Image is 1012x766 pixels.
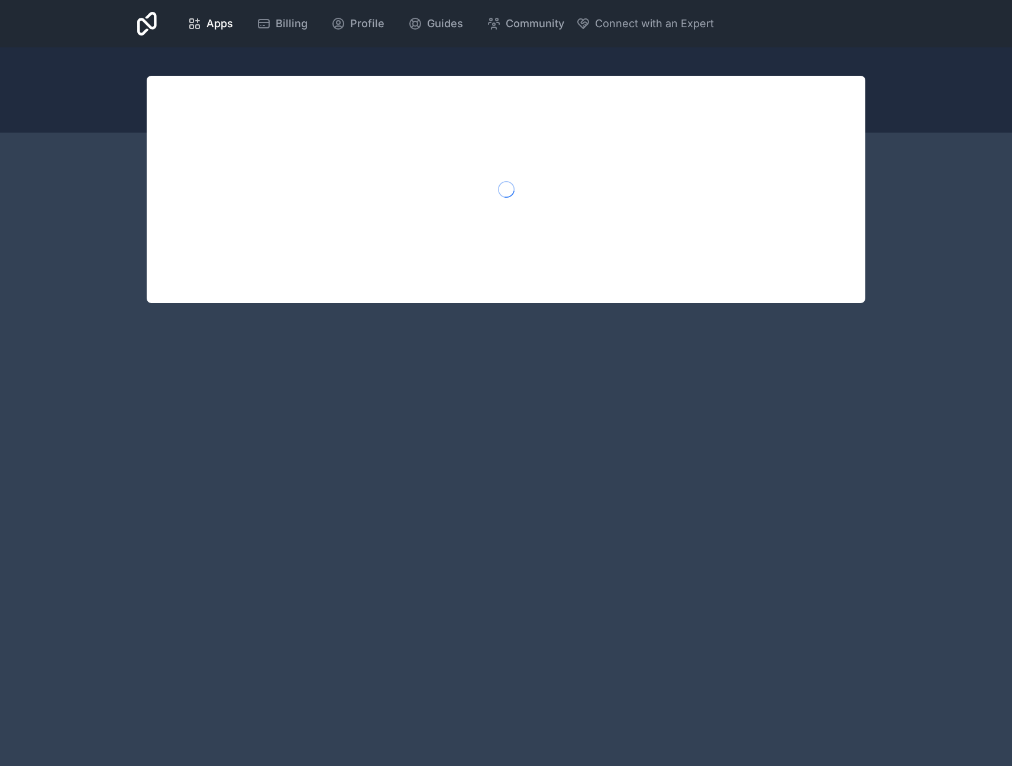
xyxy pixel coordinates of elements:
a: Community [477,11,574,37]
a: Guides [399,11,473,37]
a: Apps [178,11,243,37]
span: Apps [206,15,233,32]
span: Billing [276,15,308,32]
span: Profile [350,15,384,32]
span: Guides [427,15,463,32]
span: Community [506,15,564,32]
span: Connect with an Expert [595,15,714,32]
a: Profile [322,11,394,37]
button: Connect with an Expert [576,15,714,32]
a: Billing [247,11,317,37]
